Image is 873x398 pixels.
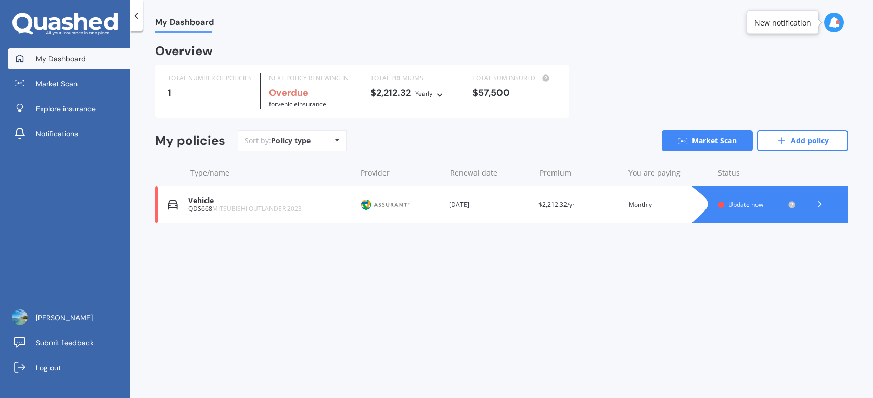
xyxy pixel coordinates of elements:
[728,200,763,209] span: Update now
[271,135,311,146] div: Policy type
[168,73,252,83] div: TOTAL NUMBER OF POLICIES
[415,89,433,99] div: Yearly
[155,17,214,31] span: My Dashboard
[12,309,28,325] img: ACg8ocIU7gbMPsDbStn57NqPixnQAwmlgqJEgvuu6_NoN9kfoYtEqoC6=s96-c
[628,200,710,210] div: Monthly
[36,104,96,114] span: Explore insurance
[8,98,130,119] a: Explore insurance
[8,48,130,69] a: My Dashboard
[269,86,309,99] b: Overdue
[370,73,455,83] div: TOTAL PREMIUMS
[190,168,352,178] div: Type/name
[36,129,78,139] span: Notifications
[538,200,575,209] span: $2,212.32/yr
[360,195,412,215] img: Protecta
[8,307,130,328] a: [PERSON_NAME]
[450,168,531,178] div: Renewal date
[718,168,796,178] div: Status
[472,88,557,98] div: $57,500
[188,196,351,205] div: Vehicle
[8,123,130,144] a: Notifications
[155,46,213,56] div: Overview
[754,17,811,28] div: New notification
[155,133,225,148] div: My policies
[269,99,326,108] span: for Vehicle insurance
[269,73,353,83] div: NEXT POLICY RENEWING IN
[8,357,130,378] a: Log out
[472,73,557,83] div: TOTAL SUM INSURED
[8,332,130,353] a: Submit feedback
[36,79,78,89] span: Market Scan
[168,88,252,98] div: 1
[212,204,302,213] span: MITSUBISHI OUTLANDER 2023
[168,200,178,210] img: Vehicle
[757,130,848,151] a: Add policy
[36,338,94,348] span: Submit feedback
[245,135,311,146] div: Sort by:
[370,88,455,99] div: $2,212.32
[188,205,351,213] div: QDS668
[36,363,61,373] span: Log out
[540,168,621,178] div: Premium
[36,313,93,323] span: [PERSON_NAME]
[449,200,530,210] div: [DATE]
[662,130,753,151] a: Market Scan
[36,54,86,64] span: My Dashboard
[628,168,710,178] div: You are paying
[8,73,130,94] a: Market Scan
[361,168,442,178] div: Provider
